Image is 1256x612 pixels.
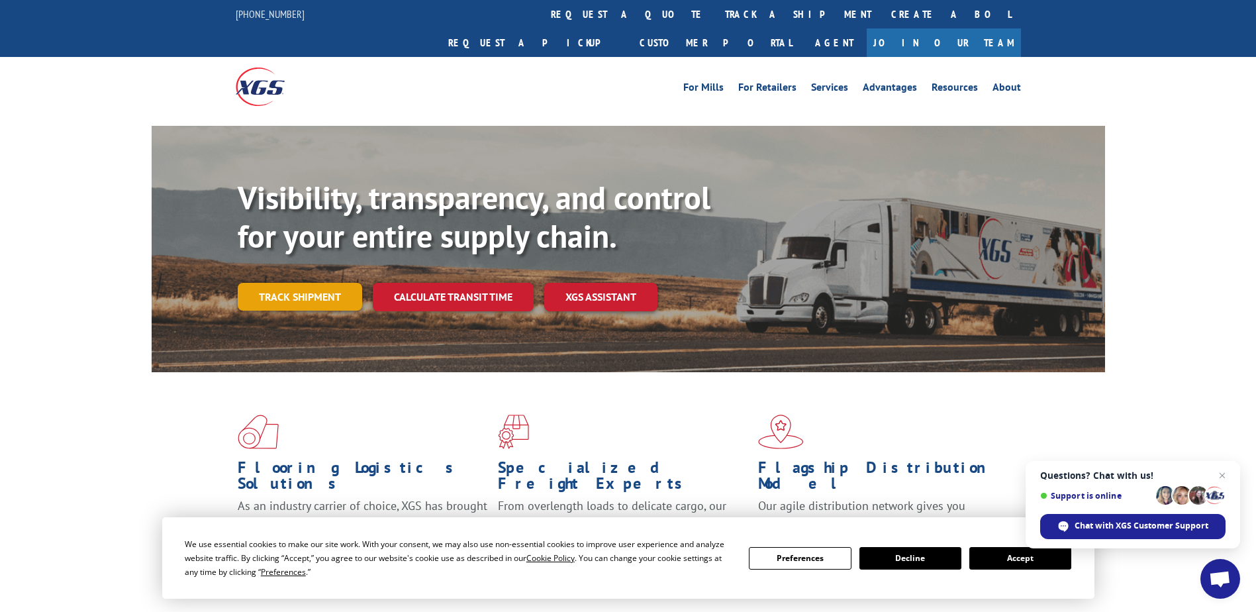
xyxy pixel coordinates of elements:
span: Support is online [1040,491,1151,501]
h1: Specialized Freight Experts [498,460,748,498]
img: xgs-icon-total-supply-chain-intelligence-red [238,415,279,449]
div: Cookie Consent Prompt [162,517,1094,599]
b: Visibility, transparency, and control for your entire supply chain. [238,177,710,256]
a: About [992,82,1021,97]
h1: Flagship Distribution Model [758,460,1008,498]
a: Advantages [863,82,917,97]
a: Resources [932,82,978,97]
div: We use essential cookies to make our site work. With your consent, we may also use non-essential ... [185,537,733,579]
a: XGS ASSISTANT [544,283,657,311]
span: Cookie Policy [526,552,575,564]
img: xgs-icon-flagship-distribution-model-red [758,415,804,449]
span: Our agile distribution network gives you nationwide inventory management on demand. [758,498,1002,529]
div: Open chat [1200,559,1240,599]
a: Request a pickup [438,28,630,57]
button: Decline [859,547,961,570]
a: Calculate transit time [373,283,534,311]
span: Close chat [1214,468,1230,484]
h1: Flooring Logistics Solutions [238,460,488,498]
a: Services [811,82,848,97]
a: Track shipment [238,283,362,311]
a: Customer Portal [630,28,802,57]
span: Questions? Chat with us! [1040,470,1226,481]
span: Preferences [261,566,306,578]
a: [PHONE_NUMBER] [236,7,305,21]
a: Join Our Team [867,28,1021,57]
span: Chat with XGS Customer Support [1075,520,1208,532]
a: For Mills [683,82,724,97]
img: xgs-icon-focused-on-flooring-red [498,415,529,449]
span: As an industry carrier of choice, XGS has brought innovation and dedication to flooring logistics... [238,498,487,545]
p: From overlength loads to delicate cargo, our experienced staff knows the best way to move your fr... [498,498,748,557]
div: Chat with XGS Customer Support [1040,514,1226,539]
a: For Retailers [738,82,797,97]
button: Preferences [749,547,851,570]
a: Agent [802,28,867,57]
button: Accept [969,547,1071,570]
